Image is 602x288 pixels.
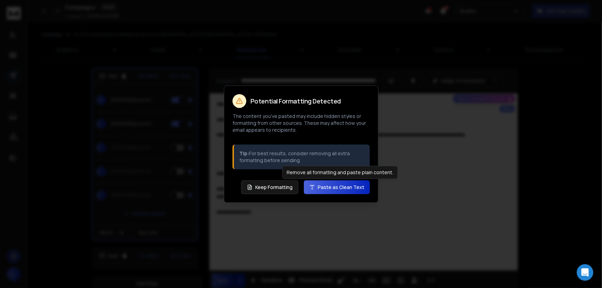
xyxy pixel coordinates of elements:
h2: Potential Formatting Detected [250,98,341,104]
div: Open Intercom Messenger [577,264,593,281]
p: For best results, consider removing all extra formatting before sending. [239,150,364,164]
button: Paste as Clean Text [304,180,370,194]
button: Keep Formatting [241,180,298,194]
strong: Tip: [239,150,249,157]
p: The content you've pasted may include hidden styles or formatting from other sources. These may a... [233,113,370,133]
div: Remove all formatting and paste plain content. [282,166,398,179]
